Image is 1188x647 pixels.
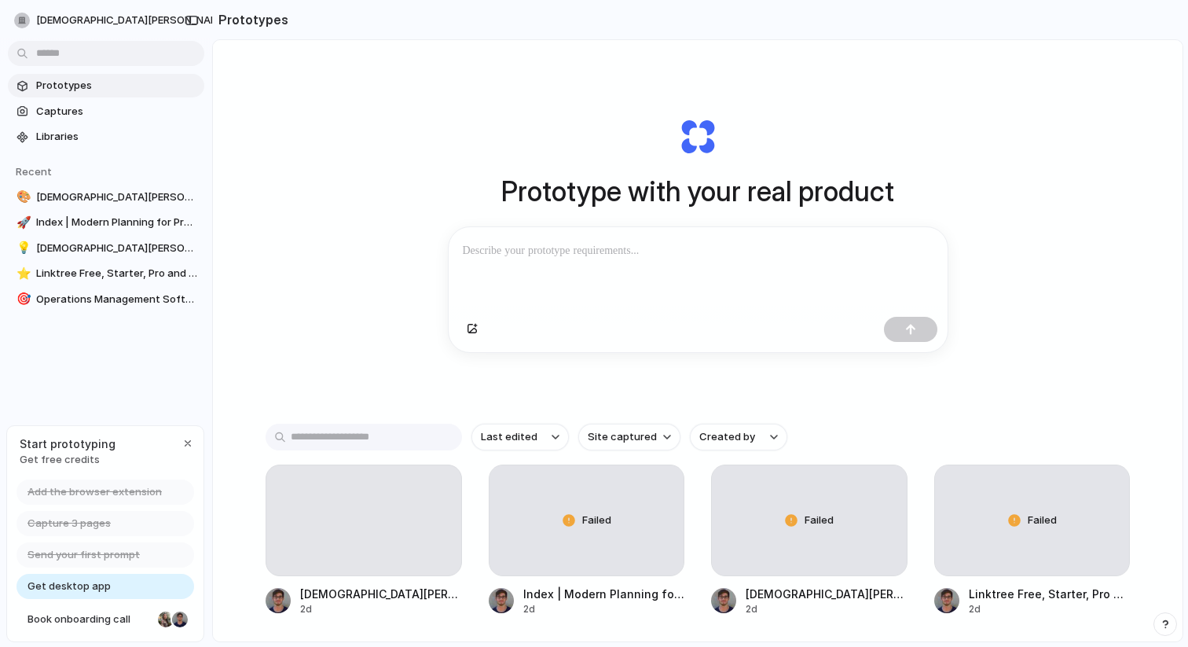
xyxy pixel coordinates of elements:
[27,516,111,531] span: Capture 3 pages
[746,602,907,616] div: 2d
[471,424,569,450] button: Last edited
[16,574,194,599] a: Get desktop app
[481,429,537,445] span: Last edited
[8,74,204,97] a: Prototypes
[523,586,685,602] div: Index | Modern Planning for Product Management
[27,579,111,594] span: Get desktop app
[27,612,152,627] span: Book onboarding call
[170,610,189,629] div: Christian Iacullo
[8,211,204,234] a: 🚀Index | Modern Planning for Product Management
[690,424,787,450] button: Created by
[8,288,204,311] a: 🎯Operations Management Software: SafetyCulture Platform
[501,171,894,212] h1: Prototype with your real product
[523,602,685,616] div: 2d
[20,452,115,468] span: Get free credits
[300,602,462,616] div: 2d
[14,215,30,230] button: 🚀
[746,586,907,602] div: [DEMOGRAPHIC_DATA][PERSON_NAME]
[36,241,198,256] span: [DEMOGRAPHIC_DATA][PERSON_NAME]
[8,186,204,209] a: 🎨[DEMOGRAPHIC_DATA][PERSON_NAME]
[969,602,1131,616] div: 2d
[489,465,685,616] a: FailedIndex | Modern Planning for Product Management2d
[27,484,162,500] span: Add the browser extension
[16,188,27,206] div: 🎨
[805,513,834,528] span: Failed
[36,266,198,281] span: Linktree Free, Starter, Pro and Premium Pricing
[8,8,252,33] button: [DEMOGRAPHIC_DATA][PERSON_NAME]
[20,436,115,452] span: Start prototyping
[36,78,198,94] span: Prototypes
[578,424,680,450] button: Site captured
[699,429,755,445] span: Created by
[14,266,30,281] button: ⭐
[14,241,30,256] button: 💡
[36,189,198,205] span: [DEMOGRAPHIC_DATA][PERSON_NAME]
[16,165,52,178] span: Recent
[8,237,204,260] a: 💡[DEMOGRAPHIC_DATA][PERSON_NAME]
[266,465,462,616] a: [DEMOGRAPHIC_DATA][PERSON_NAME]2d
[36,13,228,28] span: [DEMOGRAPHIC_DATA][PERSON_NAME]
[1028,513,1057,528] span: Failed
[36,292,198,307] span: Operations Management Software: SafetyCulture Platform
[969,586,1131,602] div: Linktree Free, Starter, Pro and Premium Pricing
[8,262,204,285] a: ⭐Linktree Free, Starter, Pro and Premium Pricing
[8,100,204,123] a: Captures
[27,547,140,563] span: Send your first prompt
[212,10,288,29] h2: Prototypes
[711,465,907,616] a: Failed[DEMOGRAPHIC_DATA][PERSON_NAME]2d
[16,265,27,283] div: ⭐
[14,292,30,307] button: 🎯
[36,104,198,119] span: Captures
[156,610,175,629] div: Nicole Kubica
[16,290,27,308] div: 🎯
[16,214,27,232] div: 🚀
[582,513,611,528] span: Failed
[36,215,198,230] span: Index | Modern Planning for Product Management
[588,429,657,445] span: Site captured
[16,239,27,257] div: 💡
[300,586,462,602] div: [DEMOGRAPHIC_DATA][PERSON_NAME]
[16,607,194,632] a: Book onboarding call
[934,465,1131,616] a: FailedLinktree Free, Starter, Pro and Premium Pricing2d
[14,189,30,205] button: 🎨
[8,125,204,149] a: Libraries
[36,129,198,145] span: Libraries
